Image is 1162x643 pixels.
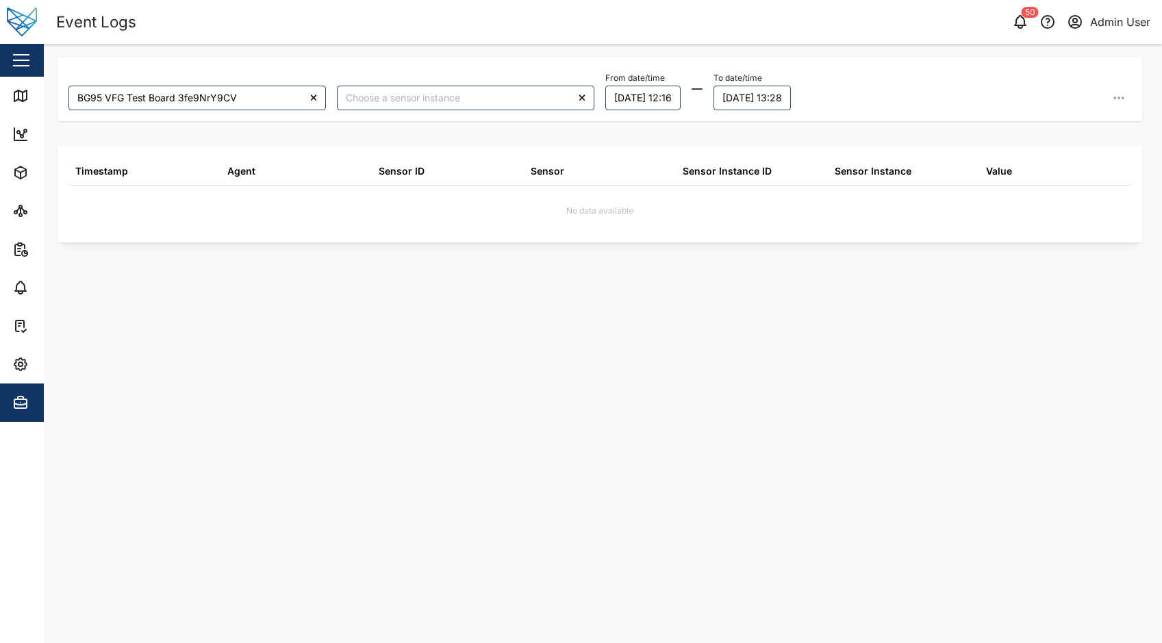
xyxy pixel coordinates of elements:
div: Sensor [531,164,564,179]
input: Choose a sensor instance [337,86,594,110]
label: From date/time [605,73,665,83]
input: Choose an agent [68,86,326,110]
div: Agent [227,164,255,179]
div: Admin User [1090,14,1150,31]
div: Sensor Instance ID [683,164,772,179]
div: Timestamp [75,164,128,179]
div: Sensor ID [379,164,425,179]
div: Map [36,88,66,103]
button: Admin User [1065,12,1151,31]
label: To date/time [713,73,762,83]
div: Sensor Instance [835,164,911,179]
img: Main Logo [7,7,37,37]
div: Tasks [36,318,73,333]
div: No data available [566,205,633,218]
div: Settings [36,357,84,372]
div: Reports [36,242,82,257]
div: Sites [36,203,68,218]
button: 01/10/2025 13:28 [713,86,791,110]
button: 30/09/2025 12:16 [605,86,681,110]
div: Alarms [36,280,78,295]
div: Dashboard [36,127,97,142]
div: Admin [36,395,76,410]
div: Value [986,164,1012,179]
div: 50 [1022,7,1039,18]
div: Assets [36,165,78,180]
div: Event Logs [56,10,136,34]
